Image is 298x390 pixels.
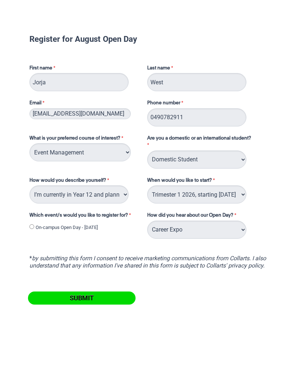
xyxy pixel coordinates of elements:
label: How did you hear about our Open Day? [147,212,238,221]
label: How would you describe yourself? [29,177,140,186]
select: How would you describe yourself? [29,185,129,204]
select: Are you a domestic or an international student? [147,150,246,169]
label: Email [29,100,140,108]
span: Are you a domestic or an international student? [147,136,251,141]
input: Email [29,108,131,119]
label: First name [29,65,140,73]
label: Which event/s would you like to register for? [29,212,140,221]
input: Phone number [147,108,246,126]
label: When would you like to start? [147,177,263,186]
input: Submit [28,292,136,305]
input: First name [29,73,129,91]
label: What is your preferred course of interest? [29,135,140,144]
input: Last name [147,73,246,91]
label: Phone number [147,100,185,108]
select: What is your preferred course of interest? [29,143,131,161]
select: How did you hear about our Open Day? [147,221,246,239]
select: When would you like to start? [147,185,246,204]
label: On-campus Open Day - [DATE] [36,224,98,231]
i: by submitting this form I consent to receive marketing communications from Collarts. I also under... [29,255,266,269]
label: Last name [147,65,175,73]
h1: Register for August Open Day [29,35,269,43]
